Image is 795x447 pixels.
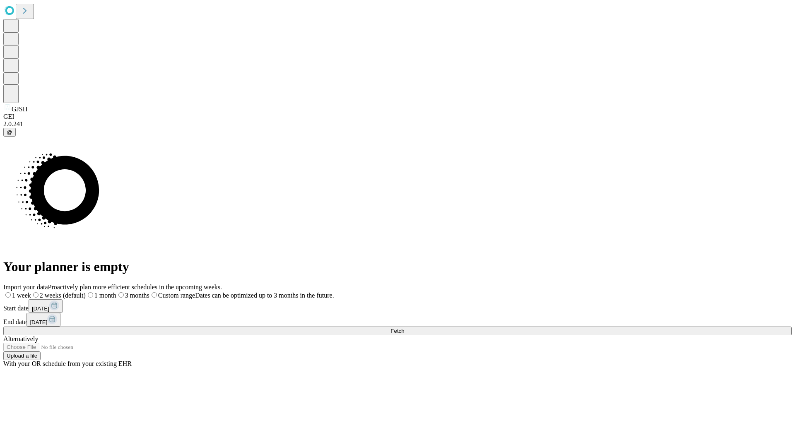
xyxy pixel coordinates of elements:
span: Proactively plan more efficient schedules in the upcoming weeks. [48,284,222,291]
input: 2 weeks (default) [33,292,39,298]
button: [DATE] [26,313,60,327]
span: With your OR schedule from your existing EHR [3,360,132,367]
span: Alternatively [3,335,38,342]
input: Custom rangeDates can be optimized up to 3 months in the future. [152,292,157,298]
input: 1 week [5,292,11,298]
button: Upload a file [3,351,41,360]
span: Dates can be optimized up to 3 months in the future. [195,292,334,299]
h1: Your planner is empty [3,259,792,274]
span: 2 weeks (default) [40,292,86,299]
button: [DATE] [29,299,63,313]
button: @ [3,128,16,137]
span: [DATE] [32,305,49,312]
span: @ [7,129,12,135]
span: 3 months [125,292,149,299]
input: 1 month [88,292,93,298]
span: GJSH [12,106,27,113]
span: Custom range [158,292,195,299]
span: Fetch [390,328,404,334]
div: GEI [3,113,792,120]
div: Start date [3,299,792,313]
span: Import your data [3,284,48,291]
button: Fetch [3,327,792,335]
span: 1 week [12,292,31,299]
span: [DATE] [30,319,47,325]
div: End date [3,313,792,327]
span: 1 month [94,292,116,299]
div: 2.0.241 [3,120,792,128]
input: 3 months [118,292,124,298]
